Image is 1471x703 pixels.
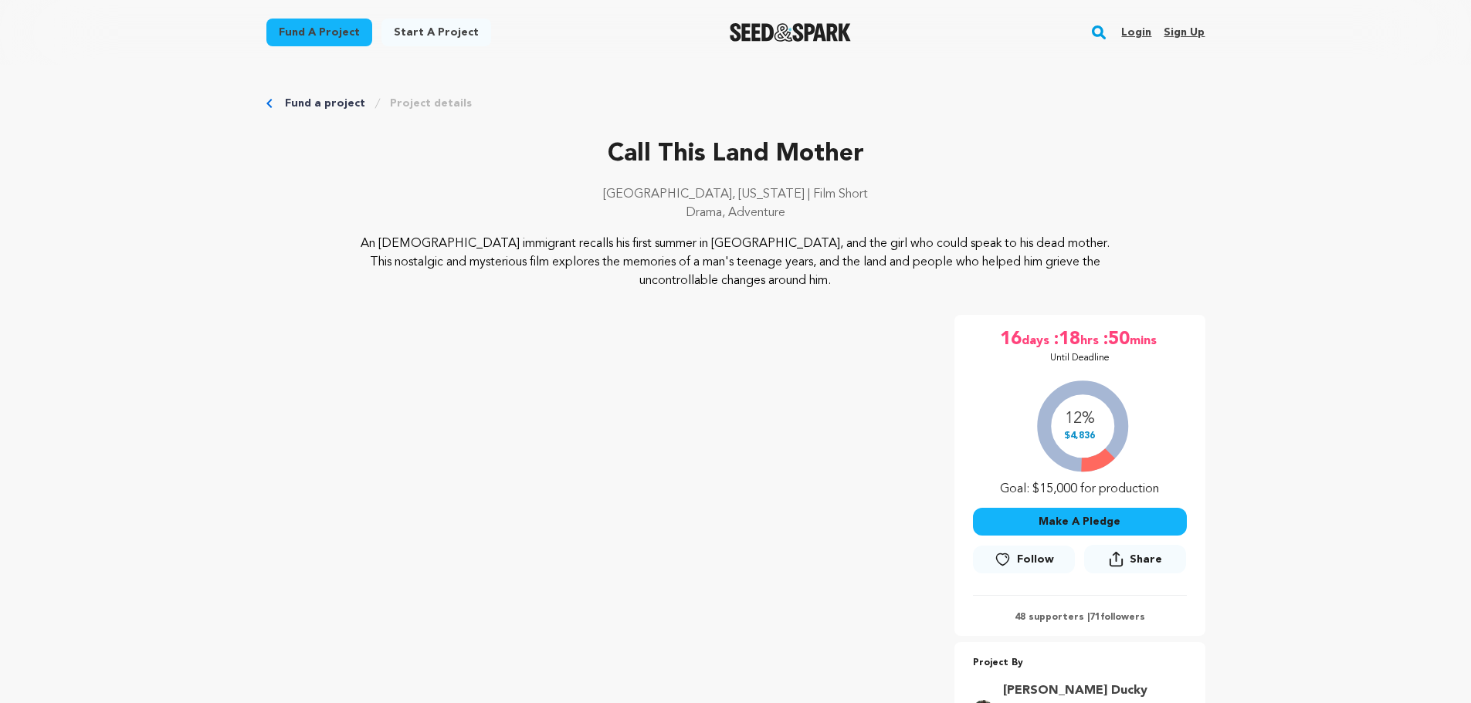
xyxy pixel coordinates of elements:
div: Breadcrumb [266,96,1205,111]
span: hrs [1080,327,1102,352]
span: :50 [1102,327,1130,352]
p: Until Deadline [1050,352,1110,364]
p: 48 supporters | followers [973,611,1187,624]
span: days [1022,327,1052,352]
a: Fund a project [266,19,372,46]
span: mins [1130,327,1160,352]
button: Share [1084,545,1186,573]
p: Project By [973,654,1187,672]
p: Call This Land Mother [266,136,1205,173]
a: Follow [973,546,1075,573]
a: Project details [390,96,472,111]
span: 16 [1000,327,1022,352]
span: Share [1130,552,1162,567]
p: Drama, Adventure [266,204,1205,222]
a: Sign up [1164,20,1205,45]
span: Follow [1017,552,1054,567]
a: Seed&Spark Homepage [730,23,851,42]
a: Fund a project [285,96,365,111]
a: Start a project [381,19,491,46]
a: Login [1121,20,1151,45]
span: 71 [1090,613,1100,622]
img: Seed&Spark Logo Dark Mode [730,23,851,42]
span: Share [1084,545,1186,580]
button: Make A Pledge [973,508,1187,536]
span: :18 [1052,327,1080,352]
p: An [DEMOGRAPHIC_DATA] immigrant recalls his first summer in [GEOGRAPHIC_DATA], and the girl who c... [360,235,1111,290]
p: [GEOGRAPHIC_DATA], [US_STATE] | Film Short [266,185,1205,204]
